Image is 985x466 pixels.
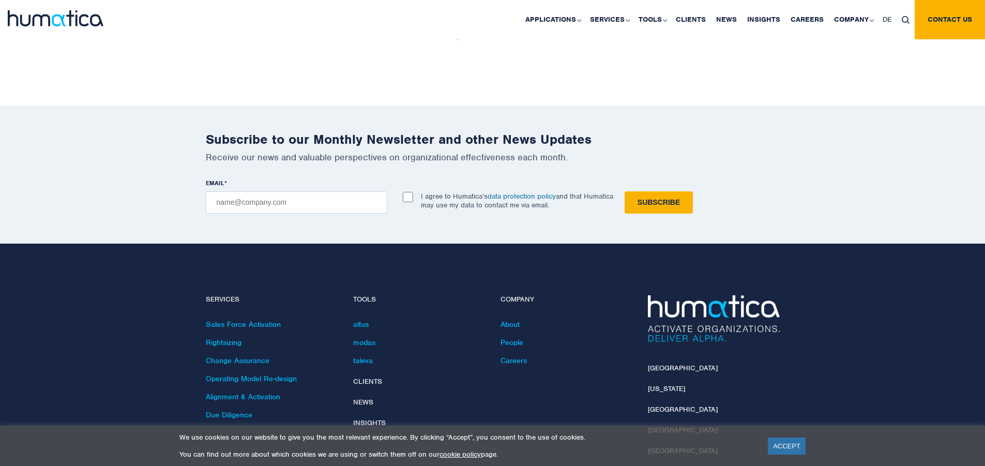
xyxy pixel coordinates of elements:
a: [GEOGRAPHIC_DATA] [648,364,718,372]
a: Clients [353,377,382,386]
a: taleva [353,356,373,365]
a: ACCEPT [768,438,806,455]
h4: Tools [353,295,485,304]
img: logo [8,10,103,26]
h2: Subscribe to our Monthly Newsletter and other News Updates [206,131,780,147]
input: name@company.com [206,191,387,214]
a: Alignment & Activation [206,392,280,401]
a: data protection policy [488,192,556,201]
a: Careers [501,356,527,365]
h4: Company [501,295,632,304]
a: People [501,338,523,347]
a: Sales Force Activation [206,320,281,329]
span: DE [883,15,891,24]
p: We use cookies on our website to give you the most relevant experience. By clicking “Accept”, you... [179,433,755,442]
a: Operating Model Re-design [206,374,297,383]
p: Receive our news and valuable perspectives on organizational effectiveness each month. [206,152,780,163]
img: search_icon [902,16,910,24]
a: modas [353,338,375,347]
input: I agree to Humatica’sdata protection policyand that Humatica may use my data to contact me via em... [403,192,413,202]
p: You can find out more about which cookies we are using or switch them off on our page. [179,450,755,459]
img: Humatica [648,295,780,342]
a: altus [353,320,369,329]
h4: Services [206,295,338,304]
a: Due Diligence [206,410,252,419]
a: Insights [353,418,386,427]
input: Subscribe [625,191,693,214]
a: cookie policy [440,450,481,459]
a: Change Assurance [206,356,269,365]
a: News [353,398,373,407]
a: Rightsizing [206,338,241,347]
a: [GEOGRAPHIC_DATA] [648,405,718,414]
span: EMAIL [206,179,224,187]
p: I agree to Humatica’s and that Humatica may use my data to contact me via email. [421,192,613,209]
a: [US_STATE] [648,384,685,393]
a: About [501,320,520,329]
